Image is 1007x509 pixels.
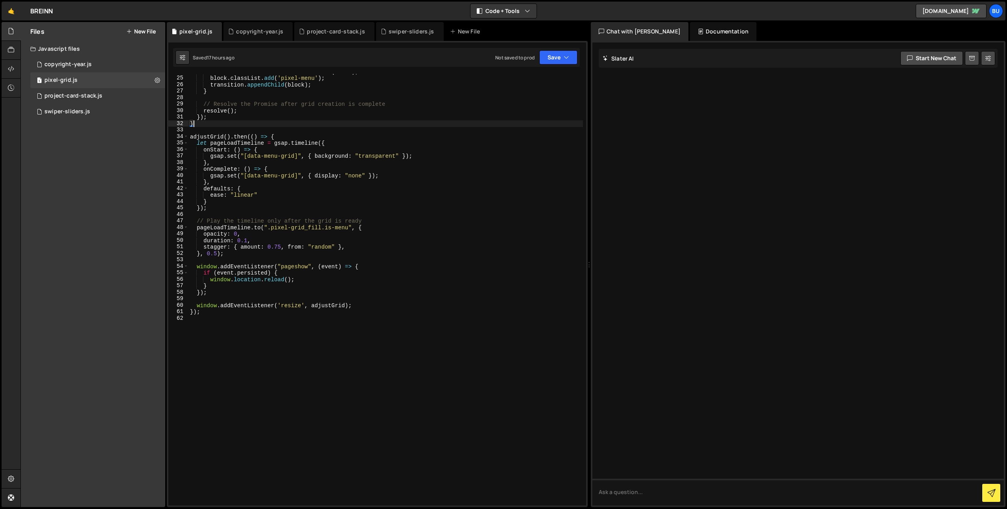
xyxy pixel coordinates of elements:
[30,6,53,16] div: BREINN
[690,22,756,41] div: Documentation
[168,179,188,185] div: 41
[495,54,535,61] div: Not saved to prod
[168,114,188,120] div: 31
[168,205,188,211] div: 45
[30,104,165,120] div: 17243/47721.js
[168,120,188,127] div: 32
[168,81,188,88] div: 26
[30,27,44,36] h2: Files
[126,28,156,35] button: New File
[168,172,188,179] div: 40
[168,224,188,231] div: 48
[207,54,234,61] div: 17 hours ago
[168,198,188,205] div: 44
[168,185,188,192] div: 42
[168,289,188,296] div: 58
[193,54,234,61] div: Saved
[168,256,188,263] div: 53
[916,4,987,18] a: [DOMAIN_NAME]
[168,88,188,94] div: 27
[603,55,634,62] h2: Slater AI
[168,243,188,250] div: 51
[168,308,188,315] div: 61
[168,192,188,198] div: 43
[168,127,188,133] div: 33
[989,4,1003,18] a: Bu
[30,57,165,72] div: 17243/47778.js
[168,218,188,224] div: 47
[168,231,188,237] div: 49
[168,159,188,166] div: 38
[168,107,188,114] div: 30
[168,276,188,283] div: 56
[37,78,42,84] span: 1
[450,28,483,35] div: New File
[168,75,188,81] div: 25
[539,50,577,65] button: Save
[168,282,188,289] div: 57
[307,28,365,35] div: project-card-stack.js
[44,108,90,115] div: swiper-sliders.js
[30,88,165,104] div: 17243/47771.js
[168,211,188,218] div: 46
[44,61,92,68] div: copyright-year.js
[168,153,188,159] div: 37
[470,4,537,18] button: Code + Tools
[168,101,188,107] div: 29
[168,133,188,140] div: 34
[168,140,188,146] div: 35
[900,51,963,65] button: Start new chat
[44,77,77,84] div: pixel-grid.js
[236,28,283,35] div: copyright-year.js
[44,92,102,100] div: project-card-stack.js
[168,295,188,302] div: 59
[2,2,21,20] a: 🤙
[168,94,188,101] div: 28
[591,22,688,41] div: Chat with [PERSON_NAME]
[21,41,165,57] div: Javascript files
[168,166,188,172] div: 39
[168,146,188,153] div: 36
[168,250,188,257] div: 52
[389,28,434,35] div: swiper-sliders.js
[168,269,188,276] div: 55
[30,72,165,88] div: 17243/47882.js
[168,263,188,270] div: 54
[168,237,188,244] div: 50
[179,28,212,35] div: pixel-grid.js
[168,302,188,309] div: 60
[168,315,188,322] div: 62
